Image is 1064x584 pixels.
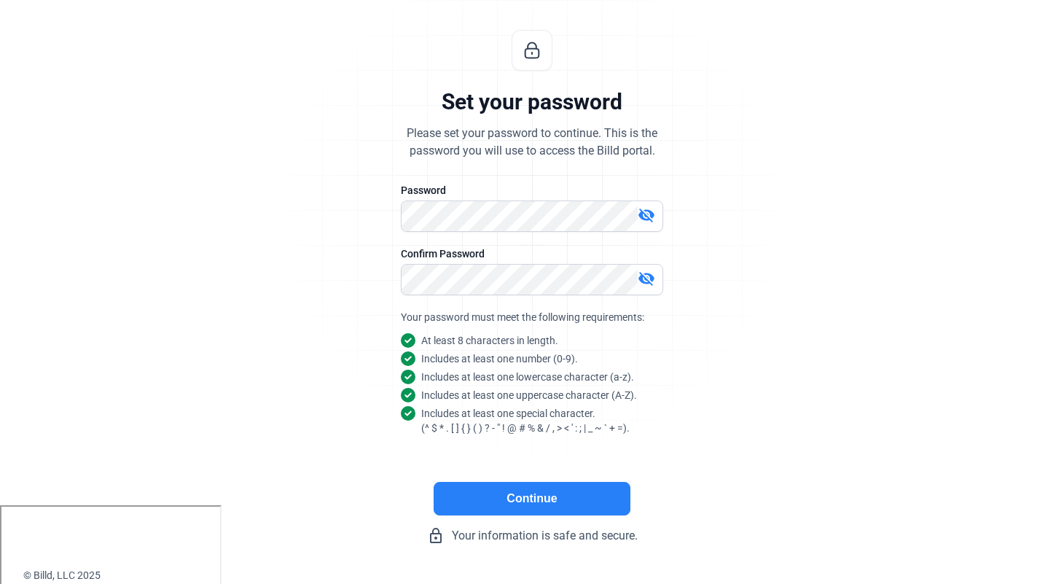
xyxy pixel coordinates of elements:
[638,270,655,287] mat-icon: visibility_off
[421,333,558,348] snap: At least 8 characters in length.
[421,370,634,384] snap: Includes at least one lowercase character (a-z).
[313,527,751,545] div: Your information is safe and secure.
[421,351,578,366] snap: Includes at least one number (0-9).
[401,246,663,261] div: Confirm Password
[401,183,663,198] div: Password
[23,568,1064,583] div: © Billd, LLC 2025
[401,310,663,324] div: Your password must meet the following requirements:
[421,406,630,435] snap: Includes at least one special character. (^ $ * . [ ] { } ( ) ? - " ! @ # % & / , > < ' : ; | _ ~...
[421,388,637,402] snap: Includes at least one uppercase character (A-Z).
[442,88,622,116] div: Set your password
[434,482,630,515] button: Continue
[638,206,655,224] mat-icon: visibility_off
[407,125,657,160] div: Please set your password to continue. This is the password you will use to access the Billd portal.
[427,527,445,545] mat-icon: lock_outline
